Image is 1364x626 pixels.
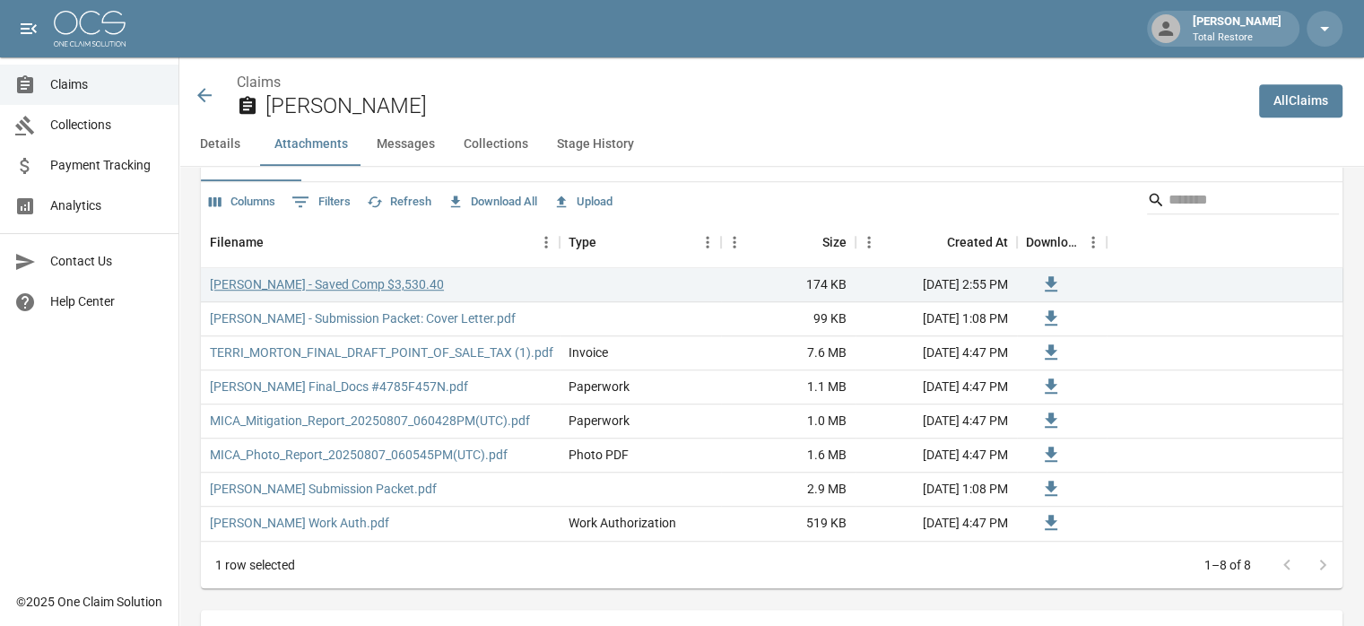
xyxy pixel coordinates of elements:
[694,229,721,256] button: Menu
[856,229,882,256] button: Menu
[721,439,856,473] div: 1.6 MB
[569,412,630,430] div: Paperwork
[1259,84,1342,117] a: AllClaims
[721,302,856,336] div: 99 KB
[210,446,508,464] a: MICA_Photo_Report_20250807_060545PM(UTC).pdf
[569,343,608,361] div: Invoice
[179,123,260,166] button: Details
[569,446,629,464] div: Photo PDF
[1193,30,1281,46] p: Total Restore
[210,343,553,361] a: TERRI_MORTON_FINAL_DRAFT_POINT_OF_SALE_TAX (1).pdf
[721,268,856,302] div: 174 KB
[856,439,1017,473] div: [DATE] 4:47 PM
[50,75,164,94] span: Claims
[210,412,530,430] a: MICA_Mitigation_Report_20250807_060428PM(UTC).pdf
[210,514,389,532] a: [PERSON_NAME] Work Auth.pdf
[569,217,596,267] div: Type
[1204,556,1251,574] p: 1–8 of 8
[1186,13,1289,45] div: [PERSON_NAME]
[533,229,560,256] button: Menu
[856,302,1017,336] div: [DATE] 1:08 PM
[822,217,847,267] div: Size
[210,275,444,293] a: [PERSON_NAME] - Saved Comp $3,530.40
[179,123,1364,166] div: anchor tabs
[16,593,162,611] div: © 2025 One Claim Solution
[260,123,362,166] button: Attachments
[287,187,355,216] button: Show filters
[856,370,1017,404] div: [DATE] 4:47 PM
[1147,186,1339,218] div: Search
[50,252,164,271] span: Contact Us
[204,188,280,216] button: Select columns
[50,156,164,175] span: Payment Tracking
[569,378,630,396] div: Paperwork
[856,268,1017,302] div: [DATE] 2:55 PM
[1080,229,1107,256] button: Menu
[721,473,856,507] div: 2.9 MB
[549,188,617,216] button: Upload
[856,217,1017,267] div: Created At
[237,72,1245,93] nav: breadcrumb
[721,404,856,439] div: 1.0 MB
[210,378,468,396] a: [PERSON_NAME] Final_Docs #4785F457N.pdf
[215,556,295,574] div: 1 row selected
[569,514,676,532] div: Work Authorization
[856,336,1017,370] div: [DATE] 4:47 PM
[856,507,1017,541] div: [DATE] 4:47 PM
[201,217,560,267] div: Filename
[560,217,721,267] div: Type
[265,93,1245,119] h2: [PERSON_NAME]
[237,74,281,91] a: Claims
[50,292,164,311] span: Help Center
[721,217,856,267] div: Size
[1026,217,1080,267] div: Download
[947,217,1008,267] div: Created At
[210,480,437,498] a: [PERSON_NAME] Submission Packet.pdf
[362,188,436,216] button: Refresh
[856,473,1017,507] div: [DATE] 1:08 PM
[11,11,47,47] button: open drawer
[721,229,748,256] button: Menu
[50,116,164,135] span: Collections
[362,123,449,166] button: Messages
[210,217,264,267] div: Filename
[50,196,164,215] span: Analytics
[721,507,856,541] div: 519 KB
[443,188,542,216] button: Download All
[543,123,648,166] button: Stage History
[856,404,1017,439] div: [DATE] 4:47 PM
[210,309,516,327] a: [PERSON_NAME] - Submission Packet: Cover Letter.pdf
[1017,217,1107,267] div: Download
[721,370,856,404] div: 1.1 MB
[449,123,543,166] button: Collections
[721,336,856,370] div: 7.6 MB
[54,11,126,47] img: ocs-logo-white-transparent.png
